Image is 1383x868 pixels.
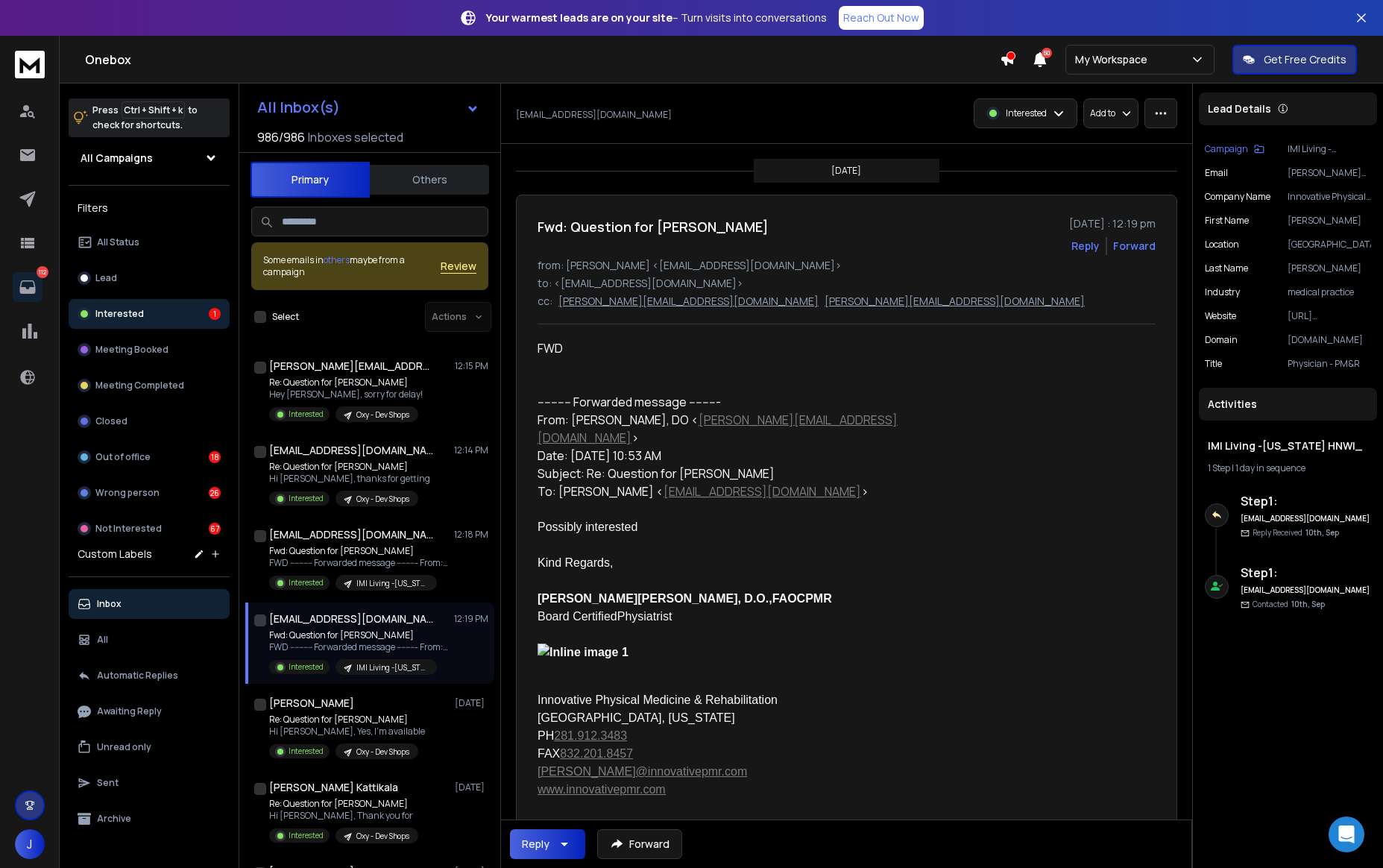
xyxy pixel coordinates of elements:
p: industry [1205,286,1240,298]
span: others [324,254,350,266]
strong: [PERSON_NAME] , D.O., [538,592,832,605]
p: Lead Details [1208,101,1271,116]
h1: IMI Living -[US_STATE] HNWI_ [1208,438,1368,453]
div: 67 [209,523,221,535]
a: www.innovativepmr.com [538,783,666,796]
div: Innovative Physical Medicine & Rehabilitation [538,691,973,709]
p: Oxy - Dev Shops [356,494,409,505]
p: Inbox [97,598,122,610]
button: Get Free Credits [1232,45,1357,75]
button: Campaign [1205,143,1264,155]
a: 112 [13,272,42,302]
button: J [15,829,45,859]
div: FWD [538,339,973,357]
button: All Status [69,227,230,257]
span: 10th, Sep [1291,599,1325,609]
div: 18 [209,451,221,463]
p: 112 [37,266,48,278]
label: Select [272,311,299,323]
span: 1 day in sequence [1235,462,1305,474]
button: Not Interested67 [69,514,230,544]
p: [PERSON_NAME] [1288,215,1371,227]
p: Email [1205,167,1228,179]
div: | [1208,462,1368,474]
a: [PERSON_NAME]@innovativepmr.com [538,765,747,778]
button: Meeting Booked [69,335,230,365]
p: [URL][DOMAIN_NAME] [1288,310,1371,322]
button: Archive [69,804,230,834]
p: – Turn visits into conversations [486,10,827,25]
p: Oxy - Dev Shops [356,831,409,842]
p: Interested [289,577,324,588]
span: 50 [1042,48,1052,58]
div: ---------- Forwarded message --------- [538,393,973,411]
a: 281.912.3483 [554,729,627,742]
span: innovativepmr [648,765,722,778]
button: Others [370,163,489,196]
h6: [EMAIL_ADDRESS][DOMAIN_NAME] [1241,585,1371,596]
p: Campaign [1205,143,1248,155]
div: Date: [DATE] 10:53 AM [538,447,973,465]
p: Get Free Credits [1264,52,1346,67]
p: Awaiting Reply [97,705,162,717]
p: [PERSON_NAME][EMAIL_ADDRESS][DOMAIN_NAME] [825,294,1085,309]
h1: All Inbox(s) [257,100,340,115]
button: Interested1 [69,299,230,329]
button: Reply [1071,239,1100,254]
p: title [1205,358,1222,370]
p: IMI Living -[US_STATE] HNWI_ [1288,143,1371,155]
p: [DOMAIN_NAME] [1288,334,1371,346]
p: Fwd: Question for [PERSON_NAME] [269,545,448,557]
p: Hey [PERSON_NAME], sorry for delay! [269,389,423,400]
h6: Step 1 : [1241,492,1371,510]
button: Awaiting Reply [69,696,230,726]
button: Review [441,259,476,274]
button: All [69,625,230,655]
p: 12:15 PM [455,360,488,372]
span: [PERSON_NAME] [637,592,737,605]
h1: [EMAIL_ADDRESS][DOMAIN_NAME] [269,527,433,542]
p: Interested [289,830,324,841]
p: [GEOGRAPHIC_DATA] [1288,239,1371,251]
button: All Campaigns [69,143,230,173]
h3: Custom Labels [78,547,152,562]
a: [EMAIL_ADDRESS][DOMAIN_NAME] [664,483,861,500]
div: 1 [209,308,221,320]
button: Unread only [69,732,230,762]
p: Physician - PM&R [1288,358,1371,370]
p: Out of office [95,451,151,463]
p: Unread only [97,741,151,753]
p: Innovative Physical Medicine and Rehabilitation [1288,191,1371,203]
span: Ctrl + Shift + k [122,101,185,119]
a: 832.201.8457 [560,747,633,760]
p: Automatic Replies [97,670,178,682]
button: Forward [597,829,682,859]
p: Re: Question for [PERSON_NAME] [269,377,423,389]
button: Primary [251,162,370,198]
p: IMI Living -[US_STATE] HNWI_ [356,662,428,673]
p: to: <[EMAIL_ADDRESS][DOMAIN_NAME]> [538,276,1156,291]
p: Interested [95,308,144,320]
p: 12:19 PM [454,613,488,625]
p: Contacted [1253,599,1325,610]
span: 986 / 986 [257,128,305,146]
p: [EMAIL_ADDRESS][DOMAIN_NAME] [516,109,672,121]
div: PH [538,727,973,745]
img: Inline image 1 [538,644,697,691]
div: Possibly interested [538,518,973,536]
p: Reply Received [1253,527,1339,538]
p: [PERSON_NAME][EMAIL_ADDRESS][DOMAIN_NAME] [558,294,819,309]
span: Physiatrist [617,610,672,623]
p: Hi [PERSON_NAME], Thank you for [269,810,418,822]
h1: Fwd: Question for [PERSON_NAME] [538,216,769,237]
h3: Filters [69,198,230,218]
p: My Workspace [1075,52,1153,67]
p: Oxy - Dev Shops [356,409,409,421]
p: [DATE] [455,697,488,709]
div: To: [PERSON_NAME] < > [538,482,973,500]
p: Hi [PERSON_NAME], Yes, I'm available [269,726,425,738]
p: First Name [1205,215,1249,227]
button: Meeting Completed [69,371,230,400]
h1: All Campaigns [81,151,153,166]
